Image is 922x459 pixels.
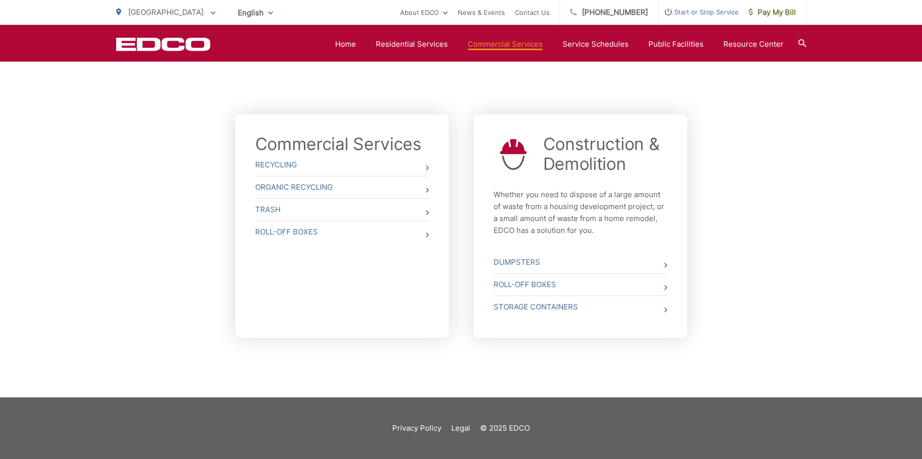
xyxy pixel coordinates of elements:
p: © 2025 EDCO [480,422,530,434]
a: Public Facilities [648,38,704,50]
a: Commercial Services [468,38,543,50]
a: Roll-Off Boxes [494,274,667,296]
a: Contact Us [515,6,550,18]
span: English [230,4,281,21]
a: News & Events [458,6,505,18]
a: About EDCO [400,6,448,18]
a: Residential Services [376,38,448,50]
a: Organic Recycling [255,176,429,198]
a: Dumpsters [494,251,667,273]
a: Legal [451,422,470,434]
p: Whether you need to dispose of a large amount of waste from a housing development project, or a s... [494,189,667,236]
a: Service Schedules [563,38,629,50]
a: Trash [255,199,429,221]
a: Recycling [255,154,429,176]
a: Resource Center [723,38,783,50]
span: Pay My Bill [749,6,796,18]
span: [GEOGRAPHIC_DATA] [128,7,204,17]
a: Home [335,38,356,50]
a: Commercial Services [255,134,422,154]
a: Privacy Policy [392,422,441,434]
a: EDCD logo. Return to the homepage. [116,37,211,51]
a: Storage Containers [494,296,667,318]
a: Roll-Off Boxes [255,221,429,243]
a: Construction & Demolition [543,134,667,174]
